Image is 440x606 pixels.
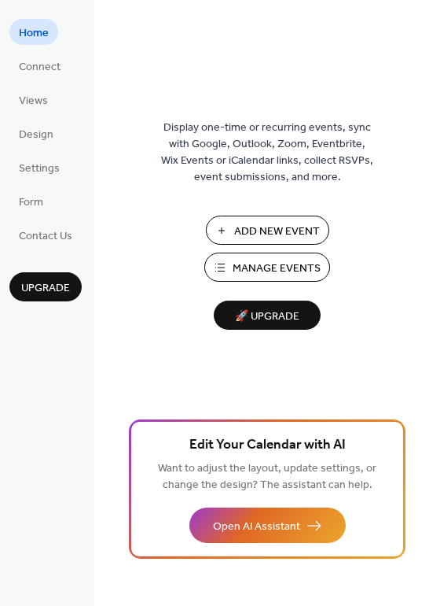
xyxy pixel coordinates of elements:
[234,224,320,240] span: Add New Event
[158,458,376,496] span: Want to adjust the layout, update settings, or change the design? The assistant can help.
[206,216,329,245] button: Add New Event
[19,161,60,177] span: Settings
[19,127,53,143] span: Design
[9,120,63,146] a: Design
[214,301,321,330] button: 🚀 Upgrade
[19,25,49,42] span: Home
[223,306,311,327] span: 🚀 Upgrade
[204,253,330,282] button: Manage Events
[9,222,82,248] a: Contact Us
[9,188,53,214] a: Form
[19,228,72,245] span: Contact Us
[19,59,60,76] span: Connect
[9,53,70,79] a: Connect
[9,19,58,45] a: Home
[21,280,70,297] span: Upgrade
[19,93,48,109] span: Views
[19,194,43,211] span: Form
[189,508,346,543] button: Open AI Assistant
[9,87,57,113] a: Views
[161,120,373,186] span: Display one-time or recurring events, sync with Google, Outlook, Zoom, Eventbrite, Wix Events or ...
[189,434,346,456] span: Edit Your Calendar with AI
[9,154,69,180] a: Settings
[213,519,300,535] span: Open AI Assistant
[9,272,82,301] button: Upgrade
[233,261,321,277] span: Manage Events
